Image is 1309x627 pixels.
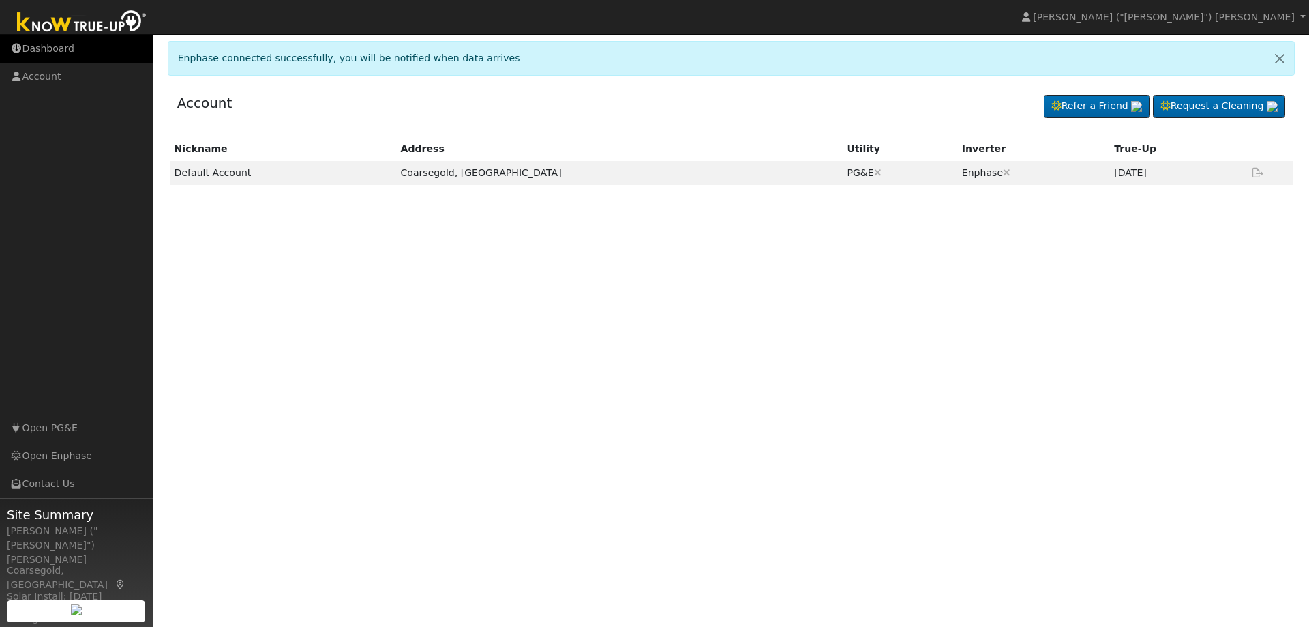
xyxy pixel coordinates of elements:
[400,142,837,156] div: Address
[7,600,146,615] div: System Size: 16.40 kW
[7,564,146,592] div: Coarsegold, [GEOGRAPHIC_DATA]
[874,167,882,178] a: Disconnect
[1265,42,1294,75] a: Close
[1033,12,1295,23] span: [PERSON_NAME] ("[PERSON_NAME]") [PERSON_NAME]
[177,95,232,111] a: Account
[168,41,1295,76] div: Enphase connected successfully, you will be notified when data arrives
[7,589,146,604] div: Solar Install: [DATE]
[7,524,146,567] div: [PERSON_NAME] ("[PERSON_NAME]") [PERSON_NAME]
[1267,101,1278,112] img: retrieve
[71,604,82,615] img: retrieve
[1114,142,1240,156] div: True-Up
[115,579,127,590] a: Map
[957,161,1109,185] td: Enphase
[1153,95,1285,118] a: Request a Cleaning
[10,8,153,38] img: Know True-Up
[1109,161,1245,185] td: [DATE]
[170,161,396,185] td: Default Account
[175,142,391,156] div: Nickname
[1044,95,1150,118] a: Refer a Friend
[395,161,842,185] td: Coarsegold, [GEOGRAPHIC_DATA]
[7,506,146,524] span: Site Summary
[1003,167,1010,178] a: Disconnect
[847,142,952,156] div: Utility
[842,161,957,185] td: PG&E
[962,142,1104,156] div: Inverter
[1131,101,1142,112] img: retrieve
[1250,167,1266,178] a: Export Interval Data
